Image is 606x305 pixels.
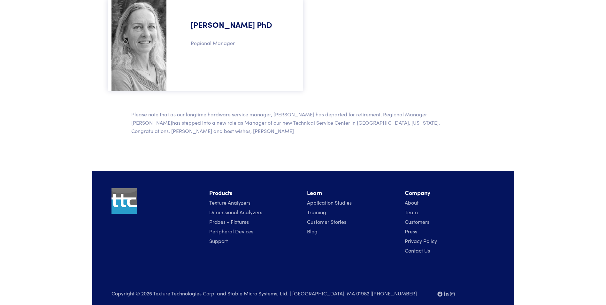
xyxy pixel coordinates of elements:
[405,218,429,225] a: Customers
[209,208,262,215] a: Dimensional Analyzers
[307,228,318,235] a: Blog
[405,188,495,198] li: Company
[372,290,417,297] a: [PHONE_NUMBER]
[307,188,397,198] li: Learn
[307,218,346,225] a: Customer Stories
[405,237,437,244] a: Privacy Policy
[405,199,418,206] a: About
[178,39,295,47] p: Regional Manager
[209,199,250,206] a: Texture Analyzers
[131,110,475,135] p: Please note that as our longtime hardware service manager, [PERSON_NAME] has departed for retirem...
[209,228,253,235] a: Peripheral Devices
[405,228,417,235] a: Press
[209,188,299,198] li: Products
[209,237,228,244] a: Support
[307,199,352,206] a: Application Studies
[209,218,249,225] a: Probes + Fixtures
[178,3,295,36] h5: [PERSON_NAME] PhD
[307,208,326,215] a: Training
[111,289,430,298] p: Copyright © 2025 Texture Technologies Corp. and Stable Micro Systems, Ltd. | [GEOGRAPHIC_DATA], M...
[405,247,430,254] a: Contact Us
[111,188,137,214] img: ttc_logo_1x1_v1.0.png
[405,208,418,215] a: Team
